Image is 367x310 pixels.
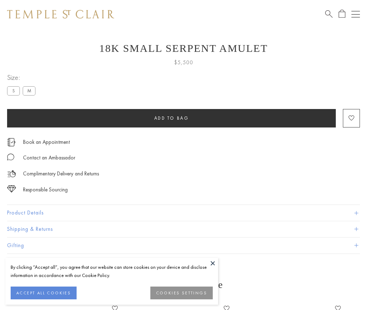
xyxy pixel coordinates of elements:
[11,263,213,279] div: By clicking “Accept all”, you agree that our website can store cookies on your device and disclos...
[23,138,70,146] a: Book an Appointment
[339,10,345,18] a: Open Shopping Bag
[7,153,14,161] img: MessageIcon-01_2.svg
[23,86,35,95] label: M
[7,185,16,192] img: icon_sourcing.svg
[7,221,360,237] button: Shipping & Returns
[23,169,99,178] p: Complimentary Delivery and Returns
[7,169,16,178] img: icon_delivery.svg
[23,185,68,194] div: Responsible Sourcing
[7,138,16,146] img: icon_appointment.svg
[11,287,77,299] button: ACCEPT ALL COOKIES
[7,238,360,254] button: Gifting
[7,205,360,221] button: Product Details
[7,10,114,18] img: Temple St. Clair
[7,42,360,54] h1: 18K Small Serpent Amulet
[154,115,189,121] span: Add to bag
[7,86,20,95] label: S
[174,58,193,67] span: $5,500
[7,72,38,83] span: Size:
[7,109,336,127] button: Add to bag
[150,287,213,299] button: COOKIES SETTINGS
[325,10,333,18] a: Search
[23,153,75,162] div: Contact an Ambassador
[351,10,360,18] button: Open navigation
